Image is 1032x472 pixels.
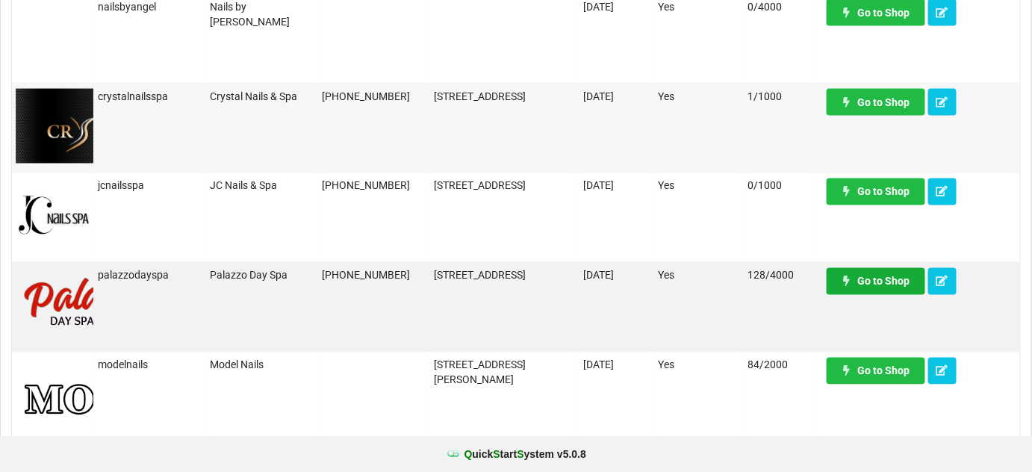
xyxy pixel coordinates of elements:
a: Go to Shop [827,89,925,116]
img: JCNailsSpa-Logo.png [16,178,90,253]
img: CrystalNails_luxurylogo.png [16,89,225,164]
div: Palazzo Day Spa [210,268,314,283]
div: crystalnailsspa [98,89,202,104]
span: S [494,448,500,460]
span: S [517,448,523,460]
div: 0/1000 [747,178,814,193]
div: Crystal Nails & Spa [210,89,314,104]
div: JC Nails & Spa [210,178,314,193]
b: uick tart ystem v 5.0.8 [464,447,586,462]
div: [STREET_ADDRESS] [434,89,575,104]
div: palazzodayspa [98,268,202,283]
span: Q [464,448,473,460]
div: Yes [658,178,739,193]
div: [STREET_ADDRESS][PERSON_NAME] [434,358,575,388]
div: modelnails [98,358,202,373]
div: 1/1000 [747,89,814,104]
div: [DATE] [583,358,650,373]
a: Go to Shop [827,358,925,385]
a: Go to Shop [827,178,925,205]
div: Model Nails [210,358,314,373]
img: PalazzoDaySpaNails-Logo.png [16,268,165,343]
img: MN-Logo1.png [16,358,399,432]
div: [PHONE_NUMBER] [322,89,426,104]
div: 84/2000 [747,358,814,373]
div: [PHONE_NUMBER] [322,178,426,193]
a: Go to Shop [827,268,925,295]
div: 128/4000 [747,268,814,283]
div: [DATE] [583,89,650,104]
img: favicon.ico [446,447,461,462]
div: Yes [658,89,739,104]
div: [STREET_ADDRESS] [434,268,575,283]
div: [STREET_ADDRESS] [434,178,575,193]
div: Yes [658,358,739,373]
div: [PHONE_NUMBER] [322,268,426,283]
div: jcnailsspa [98,178,202,193]
div: [DATE] [583,178,650,193]
div: [DATE] [583,268,650,283]
div: Yes [658,268,739,283]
